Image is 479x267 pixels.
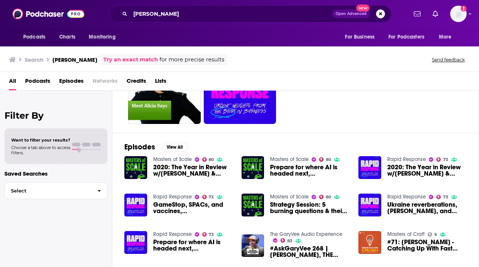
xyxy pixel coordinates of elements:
span: Logged in as abbie.hatfield [450,6,467,22]
span: 2020: The Year in Review w/[PERSON_NAME] & [PERSON_NAME] [387,164,467,177]
a: Charts [54,30,80,44]
span: For Business [345,32,375,42]
span: 73 [443,195,448,199]
img: Prepare for where AI is headed next, w/Reid Hoffman & Bob Safian [242,156,264,179]
span: Ukraine reverberations, [PERSON_NAME], and more, w/[PERSON_NAME] and [PERSON_NAME] [387,201,467,214]
a: 80 [319,195,331,199]
div: Search podcasts, credits, & more... [110,5,391,22]
span: 73 [209,233,214,236]
a: Episodes [59,75,84,90]
a: 73 [436,195,448,199]
a: #71: Bob Safian - Catching Up With Fast Company [387,239,467,252]
span: Open Advanced [336,12,367,16]
span: More [439,32,452,42]
a: Try an exact match [103,55,158,64]
span: Strategy Session: 5 burning questions & their unexpected answers w/[PERSON_NAME] & [PERSON_NAME] [270,201,349,214]
a: EpisodesView All [124,142,188,152]
img: GameStop, SPACs, and vaccines, w/Reid Hoffman and Bob Safian [124,194,147,216]
img: Ukraine reverberations, Theranos, and more, w/Reid Hoffman and Bob Safian [358,194,381,216]
a: 73 [202,232,214,237]
span: 80 [209,158,214,161]
img: #71: Bob Safian - Catching Up With Fast Company [358,231,381,254]
span: 6 [434,233,437,236]
img: User Profile [450,6,467,22]
a: 80 [319,157,331,162]
button: open menu [84,30,125,44]
a: Masters of Scale [270,194,309,200]
h2: Episodes [124,142,155,152]
a: Credits [127,75,146,90]
a: Prepare for where AI is headed next, w/Reid Hoffman & Bob Safian [270,164,349,177]
a: 83 [281,238,292,243]
h2: Filter By [4,110,107,121]
a: Lists [155,75,166,90]
a: 2020: The Year in Review w/Reid Hoffman & Bob Safian [153,164,233,177]
a: #AskGaryVee 268 | BOB SAFIAN, THE REALITY OF THE ENTREPRENEUR LIFESTYLE, FUTURE DIGITAL MARKETING... [242,234,264,257]
h3: Search [25,56,43,63]
span: #AskGaryVee 268 | [PERSON_NAME], THE REALITY OF THE ENTREPRENEUR LIFESTYLE, FUTURE DIGITAL MARKET... [270,245,349,258]
span: Charts [59,32,75,42]
span: New [356,4,370,12]
a: 6 [428,232,437,237]
span: Prepare for where AI is headed next, w/[PERSON_NAME] & [PERSON_NAME] [270,164,349,177]
button: Select [4,182,107,199]
span: 80 [326,158,331,161]
span: Networks [93,75,118,90]
button: Send feedback [430,57,467,63]
span: Monitoring [89,32,115,42]
span: For Podcasters [388,32,424,42]
a: Ukraine reverberations, Theranos, and more, w/Reid Hoffman and Bob Safian [387,201,467,214]
img: 2020: The Year in Review w/Reid Hoffman & Bob Safian [358,156,381,179]
span: GameStop, SPACs, and vaccines, w/[PERSON_NAME] and [PERSON_NAME] [153,201,233,214]
span: Choose a tab above to access filters. [11,145,70,155]
span: 80 [326,195,331,199]
span: Select [5,188,91,193]
a: Rapid Response [387,194,426,200]
span: Podcasts [23,32,45,42]
p: Saved Searches [4,170,107,177]
button: open menu [434,30,461,44]
span: 73 [443,158,448,161]
img: 2020: The Year in Review w/Reid Hoffman & Bob Safian [124,156,147,179]
img: Strategy Session: 5 burning questions & their unexpected answers w/Reid Hoffman & Bob Safian [242,194,264,216]
a: #AskGaryVee 268 | BOB SAFIAN, THE REALITY OF THE ENTREPRENEUR LIFESTYLE, FUTURE DIGITAL MARKETING... [270,245,349,258]
a: All [9,75,16,90]
img: Podchaser - Follow, Share and Rate Podcasts [12,7,84,21]
span: for more precise results [160,55,224,64]
a: Masters of Scale [153,156,192,163]
span: 2020: The Year in Review w/[PERSON_NAME] & [PERSON_NAME] [153,164,233,177]
a: 73 [436,157,448,162]
a: Show notifications dropdown [411,7,424,20]
span: Prepare for where AI is headed next, w/[PERSON_NAME] & [PERSON_NAME] [153,239,233,252]
span: #71: [PERSON_NAME] - Catching Up With Fast Company [387,239,467,252]
span: Want to filter your results? [11,137,70,143]
a: Show notifications dropdown [430,7,441,20]
a: Rapid Response [153,194,192,200]
span: 73 [209,195,214,199]
a: 80 [202,157,214,162]
button: open menu [383,30,435,44]
span: 83 [287,239,292,243]
a: Rapid Response [153,231,192,237]
a: GameStop, SPACs, and vaccines, w/Reid Hoffman and Bob Safian [153,201,233,214]
img: Prepare for where AI is headed next, w/Reid Hoffman & Bob Safian [124,231,147,254]
a: 2020: The Year in Review w/Reid Hoffman & Bob Safian [387,164,467,177]
a: Masters of Scale [270,156,309,163]
a: Strategy Session: 5 burning questions & their unexpected answers w/Reid Hoffman & Bob Safian [270,201,349,214]
a: 73 [202,195,214,199]
a: Prepare for where AI is headed next, w/Reid Hoffman & Bob Safian [153,239,233,252]
button: View All [161,143,188,152]
a: Podcasts [25,75,50,90]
